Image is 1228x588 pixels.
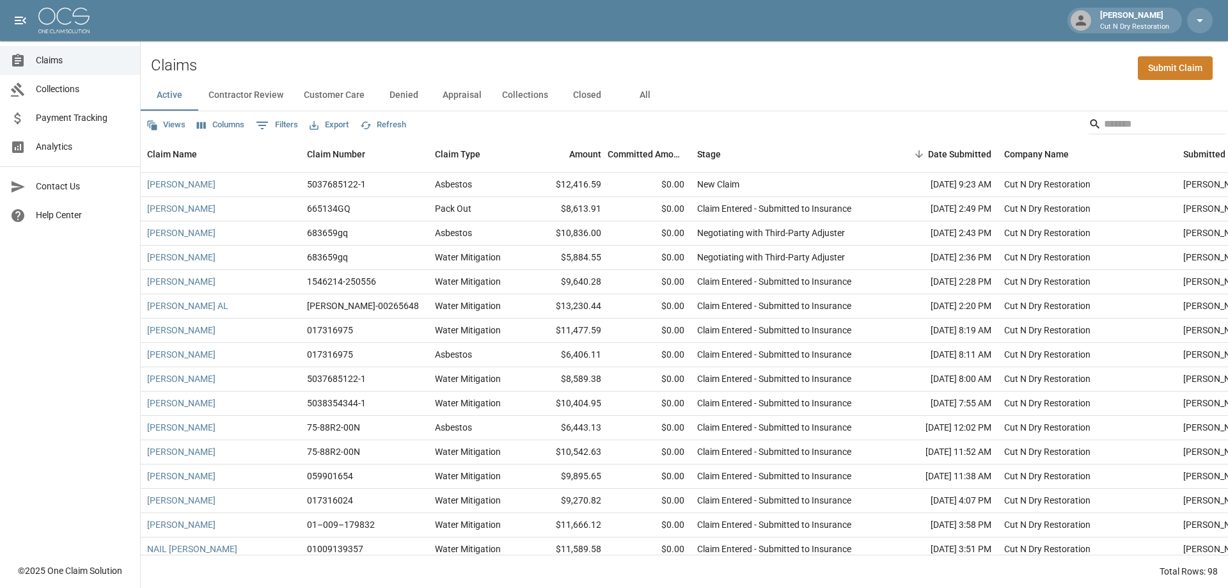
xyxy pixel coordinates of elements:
a: [PERSON_NAME] [147,445,216,458]
div: Date Submitted [883,136,998,172]
div: $6,443.13 [524,416,608,440]
div: Claim Entered - Submitted to Insurance [697,445,851,458]
button: Active [141,80,198,111]
div: $10,836.00 [524,221,608,246]
div: Cut N Dry Restoration [1004,518,1090,531]
a: Submit Claim [1138,56,1213,80]
div: 5037685122-1 [307,372,366,385]
button: Collections [492,80,558,111]
a: [PERSON_NAME] [147,251,216,264]
div: Claim Number [301,136,429,172]
div: 5037685122-1 [307,178,366,191]
button: Closed [558,80,616,111]
div: $0.00 [608,343,691,367]
div: Claim Type [429,136,524,172]
div: Cut N Dry Restoration [1004,299,1090,312]
div: $0.00 [608,416,691,440]
div: CAHO-00265648 [307,299,419,312]
div: [DATE] 2:36 PM [883,246,998,270]
div: Company Name [998,136,1177,172]
div: Claim Entered - Submitted to Insurance [697,348,851,361]
div: Total Rows: 98 [1160,565,1218,578]
button: All [616,80,673,111]
a: [PERSON_NAME] [147,275,216,288]
div: Claim Entered - Submitted to Insurance [697,518,851,531]
div: [DATE] 4:07 PM [883,489,998,513]
div: Cut N Dry Restoration [1004,251,1090,264]
div: Claim Entered - Submitted to Insurance [697,421,851,434]
div: Cut N Dry Restoration [1004,494,1090,507]
a: [PERSON_NAME] AL [147,299,228,312]
div: Claim Entered - Submitted to Insurance [697,397,851,409]
div: $12,416.59 [524,173,608,197]
div: Asbestos [435,226,472,239]
div: Claim Entered - Submitted to Insurance [697,299,851,312]
div: Pack Out [435,202,471,215]
div: $0.00 [608,246,691,270]
div: $0.00 [608,367,691,392]
p: Cut N Dry Restoration [1100,22,1169,33]
div: $13,230.44 [524,294,608,319]
div: Date Submitted [928,136,991,172]
div: 017316975 [307,324,353,337]
div: Cut N Dry Restoration [1004,226,1090,239]
div: New Claim [697,178,739,191]
div: Water Mitigation [435,543,501,555]
div: [DATE] 3:58 PM [883,513,998,537]
div: Cut N Dry Restoration [1004,543,1090,555]
a: [PERSON_NAME] [147,494,216,507]
div: [DATE] 2:43 PM [883,221,998,246]
div: dynamic tabs [141,80,1228,111]
span: Help Center [36,209,130,222]
div: Water Mitigation [435,397,501,409]
div: Committed Amount [608,136,684,172]
a: [PERSON_NAME] [147,470,216,482]
div: Cut N Dry Restoration [1004,348,1090,361]
div: Water Mitigation [435,299,501,312]
div: Cut N Dry Restoration [1004,275,1090,288]
div: Claim Entered - Submitted to Insurance [697,543,851,555]
div: Claim Type [435,136,480,172]
a: [PERSON_NAME] [147,324,216,337]
div: Claim Entered - Submitted to Insurance [697,470,851,482]
div: $0.00 [608,440,691,465]
div: $0.00 [608,537,691,562]
div: [DATE] 2:20 PM [883,294,998,319]
button: open drawer [8,8,33,33]
div: $0.00 [608,465,691,489]
div: Water Mitigation [435,251,501,264]
div: $11,589.58 [524,537,608,562]
div: 017316975 [307,348,353,361]
div: Asbestos [435,348,472,361]
div: [DATE] 3:51 PM [883,537,998,562]
a: [PERSON_NAME] [147,421,216,434]
a: [PERSON_NAME] [147,518,216,531]
div: Asbestos [435,178,472,191]
div: Cut N Dry Restoration [1004,372,1090,385]
div: Claim Entered - Submitted to Insurance [697,324,851,337]
button: Sort [910,145,928,163]
div: Cut N Dry Restoration [1004,178,1090,191]
button: Select columns [194,115,248,135]
div: Water Mitigation [435,445,501,458]
div: Cut N Dry Restoration [1004,324,1090,337]
button: Appraisal [432,80,492,111]
button: Customer Care [294,80,375,111]
a: [PERSON_NAME] [147,226,216,239]
div: 5038354344-1 [307,397,366,409]
div: $9,270.82 [524,489,608,513]
button: Denied [375,80,432,111]
div: [DATE] 8:00 AM [883,367,998,392]
div: Claim Number [307,136,365,172]
div: Company Name [1004,136,1069,172]
div: Claim Entered - Submitted to Insurance [697,275,851,288]
div: [DATE] 2:28 PM [883,270,998,294]
span: Contact Us [36,180,130,193]
div: Cut N Dry Restoration [1004,202,1090,215]
div: Amount [524,136,608,172]
div: $11,477.59 [524,319,608,343]
div: [DATE] 11:52 AM [883,440,998,465]
div: [DATE] 2:49 PM [883,197,998,221]
div: Water Mitigation [435,470,501,482]
a: [PERSON_NAME] [147,348,216,361]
